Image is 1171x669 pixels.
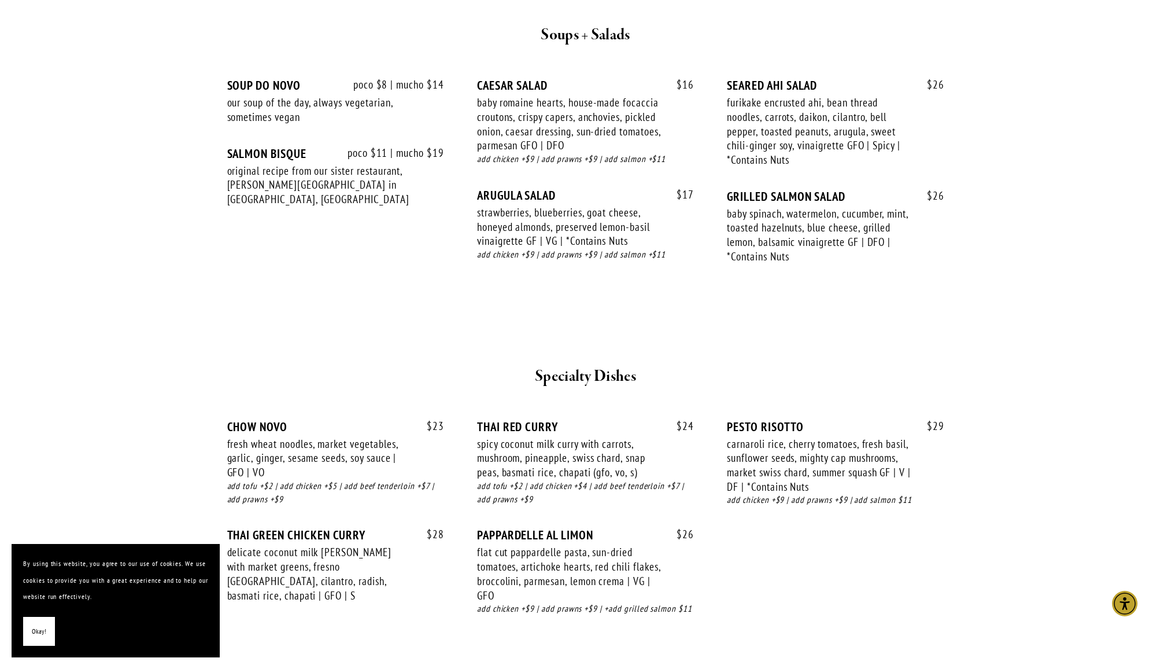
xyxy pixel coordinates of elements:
[227,95,411,124] div: our soup of the day, always vegetarian, sometimes vegan
[927,419,933,433] span: $
[665,78,694,91] span: 16
[477,528,694,542] div: PAPPARDELLE AL LIMON
[477,545,661,602] div: flat cut pappardelle pasta, sun-dried tomatoes, artichoke hearts, red chili flakes, broccolini, p...
[927,189,933,203] span: $
[227,545,411,602] div: delicate coconut milk [PERSON_NAME] with market greens, fresno [GEOGRAPHIC_DATA], cilantro, radis...
[415,528,444,541] span: 28
[227,146,444,161] div: SALMON BISQUE
[227,78,444,93] div: SOUP DO NOVO
[477,480,694,506] div: add tofu +$2 | add chicken +$4 | add beef tenderloin +$7 | add prawns +$9
[427,419,433,433] span: $
[227,528,444,542] div: THAI GREEN CHICKEN CURRY
[227,420,444,434] div: CHOW NOVO
[665,188,694,201] span: 17
[23,556,208,605] p: By using this website, you agree to our use of cookies. We use cookies to provide you with a grea...
[477,437,661,480] div: spicy coconut milk curry with carrots, mushroom, pineapple, swiss chard, snap peas, basmati rice,...
[477,420,694,434] div: THAI RED CURRY
[727,420,944,434] div: PESTO RISOTTO
[336,146,444,160] span: poco $11 | mucho $19
[915,78,944,91] span: 26
[477,188,694,203] div: ARUGULA SALAD
[227,437,411,480] div: fresh wheat noodles, market vegetables, garlic, ginger, sesame seeds, soy sauce | GFO | VO
[727,95,911,167] div: furikake encrusted ahi, bean thread noodles, carrots, daikon, cilantro, bell pepper, toasted pean...
[665,528,694,541] span: 26
[32,623,46,640] span: Okay!
[727,207,911,264] div: baby spinach, watermelon, cucumber, mint, toasted hazelnuts, blue cheese, grilled lemon, balsamic...
[727,78,944,93] div: SEARED AHI SALAD
[915,189,944,203] span: 26
[477,153,694,166] div: add chicken +$9 | add prawns +$9 | add salmon +$11
[415,420,444,433] span: 23
[477,205,661,248] div: strawberries, blueberries, goat cheese, honeyed almonds, preserved lemon-basil vinaigrette GF | V...
[249,23,923,47] h2: Soups + Salads
[477,248,694,262] div: add chicken +$9 | add prawns +$9 | add salmon +$11
[677,78,682,91] span: $
[342,78,444,91] span: poco $8 | mucho $14
[427,527,433,541] span: $
[1112,591,1137,616] div: Accessibility Menu
[677,419,682,433] span: $
[535,366,636,387] strong: Specialty Dishes
[227,480,444,506] div: add tofu +$2 | add chicken +$5 | add beef tenderloin +$7 | add prawns +$9
[23,617,55,646] button: Okay!
[677,527,682,541] span: $
[665,420,694,433] span: 24
[477,95,661,153] div: baby romaine hearts, house-made focaccia croutons, crispy capers, anchovies, pickled onion, caesa...
[727,494,944,507] div: add chicken +$9 | add prawns +$9 | add salmon $11
[927,78,933,91] span: $
[677,188,682,201] span: $
[477,78,694,93] div: CAESAR SALAD
[727,189,944,204] div: GRILLED SALMON SALAD
[727,437,911,494] div: carnaroli rice, cherry tomatoes, fresh basil, sunflower seeds, mighty cap mushrooms, market swiss...
[227,164,411,207] div: original recipe from our sister restaurant, [PERSON_NAME][GEOGRAPHIC_DATA] in [GEOGRAPHIC_DATA], ...
[477,602,694,616] div: add chicken +$9 | add prawns +$9 | +add grilled salmon $11
[915,420,944,433] span: 29
[12,544,220,657] section: Cookie banner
